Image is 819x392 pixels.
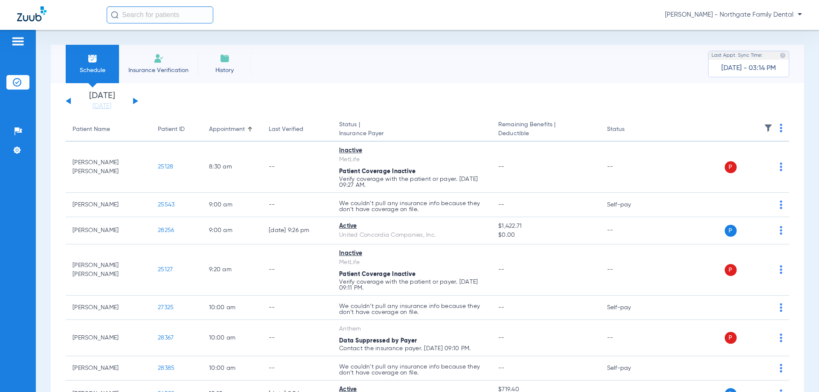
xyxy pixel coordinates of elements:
span: -- [498,305,505,311]
img: Search Icon [111,11,119,19]
p: We couldn’t pull any insurance info because they don’t have coverage on file. [339,200,485,212]
span: Patient Coverage Inactive [339,168,415,174]
td: [PERSON_NAME] [66,296,151,320]
td: 8:30 AM [202,142,262,193]
td: -- [262,142,332,193]
img: group-dot-blue.svg [780,334,782,342]
span: 27325 [158,305,174,311]
td: [DATE] 9:26 PM [262,217,332,244]
p: We couldn’t pull any insurance info because they don’t have coverage on file. [339,303,485,315]
span: Data Suppressed by Payer [339,338,417,344]
span: Deductible [498,129,593,138]
td: [PERSON_NAME] [66,320,151,356]
span: 28385 [158,365,174,371]
span: Last Appt. Sync Time: [712,51,763,60]
td: [PERSON_NAME] [66,193,151,217]
img: group-dot-blue.svg [780,265,782,274]
td: 10:00 AM [202,320,262,356]
img: Schedule [87,53,98,64]
img: group-dot-blue.svg [780,226,782,235]
p: Contact the insurance payer. [DATE] 09:10 PM. [339,346,485,351]
span: Patient Coverage Inactive [339,271,415,277]
span: $1,422.71 [498,222,593,231]
span: [DATE] - 03:14 PM [721,64,776,73]
div: MetLife [339,155,485,164]
th: Status [600,118,658,142]
td: -- [600,320,658,356]
td: Self-pay [600,193,658,217]
img: group-dot-blue.svg [780,163,782,171]
span: -- [498,164,505,170]
td: 9:20 AM [202,244,262,296]
img: History [220,53,230,64]
span: 28367 [158,335,174,341]
div: Anthem [339,325,485,334]
div: Patient Name [73,125,144,134]
td: -- [262,320,332,356]
td: Self-pay [600,356,658,380]
span: -- [498,202,505,208]
div: MetLife [339,258,485,267]
img: last sync help info [780,52,786,58]
td: 9:00 AM [202,193,262,217]
span: 25128 [158,164,173,170]
td: -- [262,296,332,320]
td: [PERSON_NAME] [66,217,151,244]
td: 10:00 AM [202,356,262,380]
td: -- [600,217,658,244]
th: Status | [332,118,491,142]
td: 10:00 AM [202,296,262,320]
span: 25127 [158,267,173,273]
div: Inactive [339,146,485,155]
span: -- [498,365,505,371]
td: [PERSON_NAME] [PERSON_NAME] [66,142,151,193]
td: Self-pay [600,296,658,320]
div: Active [339,222,485,231]
div: Last Verified [269,125,303,134]
span: 28256 [158,227,174,233]
span: P [725,264,737,276]
td: 9:00 AM [202,217,262,244]
img: group-dot-blue.svg [780,200,782,209]
a: [DATE] [76,102,128,110]
span: Schedule [72,66,113,75]
span: -- [498,267,505,273]
img: Manual Insurance Verification [154,53,164,64]
p: Verify coverage with the patient or payer. [DATE] 09:27 AM. [339,176,485,188]
img: group-dot-blue.svg [780,124,782,132]
span: [PERSON_NAME] - Northgate Family Dental [665,11,802,19]
div: Patient ID [158,125,185,134]
img: hamburger-icon [11,36,25,46]
div: Inactive [339,249,485,258]
p: Verify coverage with the patient or payer. [DATE] 09:11 PM. [339,279,485,291]
td: [PERSON_NAME] [PERSON_NAME] [66,244,151,296]
img: filter.svg [764,124,773,132]
input: Search for patients [107,6,213,23]
li: [DATE] [76,92,128,110]
p: We couldn’t pull any insurance info because they don’t have coverage on file. [339,364,485,376]
span: $0.00 [498,231,593,240]
div: Patient ID [158,125,195,134]
td: -- [262,244,332,296]
img: Zuub Logo [17,6,46,21]
td: -- [600,142,658,193]
span: P [725,225,737,237]
img: group-dot-blue.svg [780,303,782,312]
span: Insurance Payer [339,129,485,138]
span: P [725,332,737,344]
td: -- [262,193,332,217]
span: -- [498,335,505,341]
td: -- [262,356,332,380]
td: -- [600,244,658,296]
span: Insurance Verification [125,66,192,75]
img: group-dot-blue.svg [780,364,782,372]
div: Appointment [209,125,255,134]
span: History [204,66,245,75]
span: P [725,161,737,173]
div: United Concordia Companies, Inc. [339,231,485,240]
div: Patient Name [73,125,110,134]
th: Remaining Benefits | [491,118,600,142]
div: Last Verified [269,125,325,134]
td: [PERSON_NAME] [66,356,151,380]
span: 25543 [158,202,174,208]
